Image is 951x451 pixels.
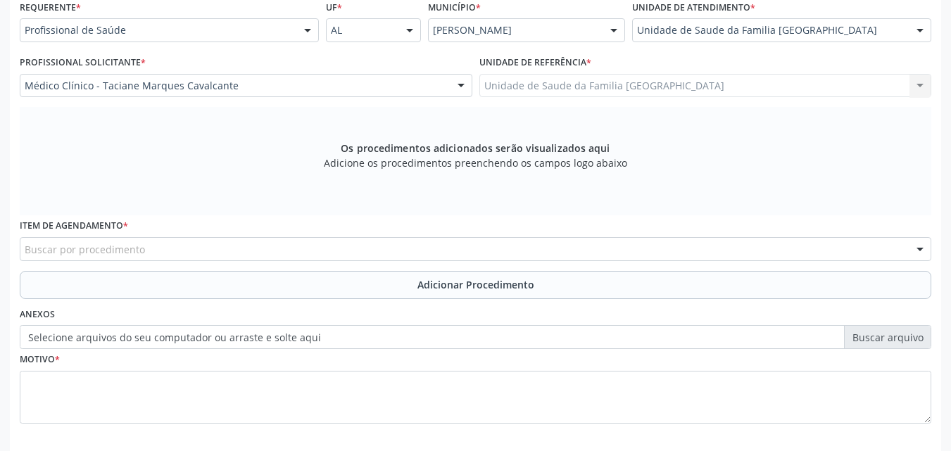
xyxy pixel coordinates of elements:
[25,79,443,93] span: Médico Clínico - Taciane Marques Cavalcante
[479,52,591,74] label: Unidade de referência
[20,349,60,371] label: Motivo
[417,277,534,292] span: Adicionar Procedimento
[20,52,146,74] label: Profissional Solicitante
[20,271,931,299] button: Adicionar Procedimento
[324,155,627,170] span: Adicione os procedimentos preenchendo os campos logo abaixo
[25,23,290,37] span: Profissional de Saúde
[20,215,128,237] label: Item de agendamento
[25,242,145,257] span: Buscar por procedimento
[637,23,902,37] span: Unidade de Saude da Familia [GEOGRAPHIC_DATA]
[433,23,596,37] span: [PERSON_NAME]
[20,304,55,326] label: Anexos
[341,141,610,155] span: Os procedimentos adicionados serão visualizados aqui
[331,23,392,37] span: AL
